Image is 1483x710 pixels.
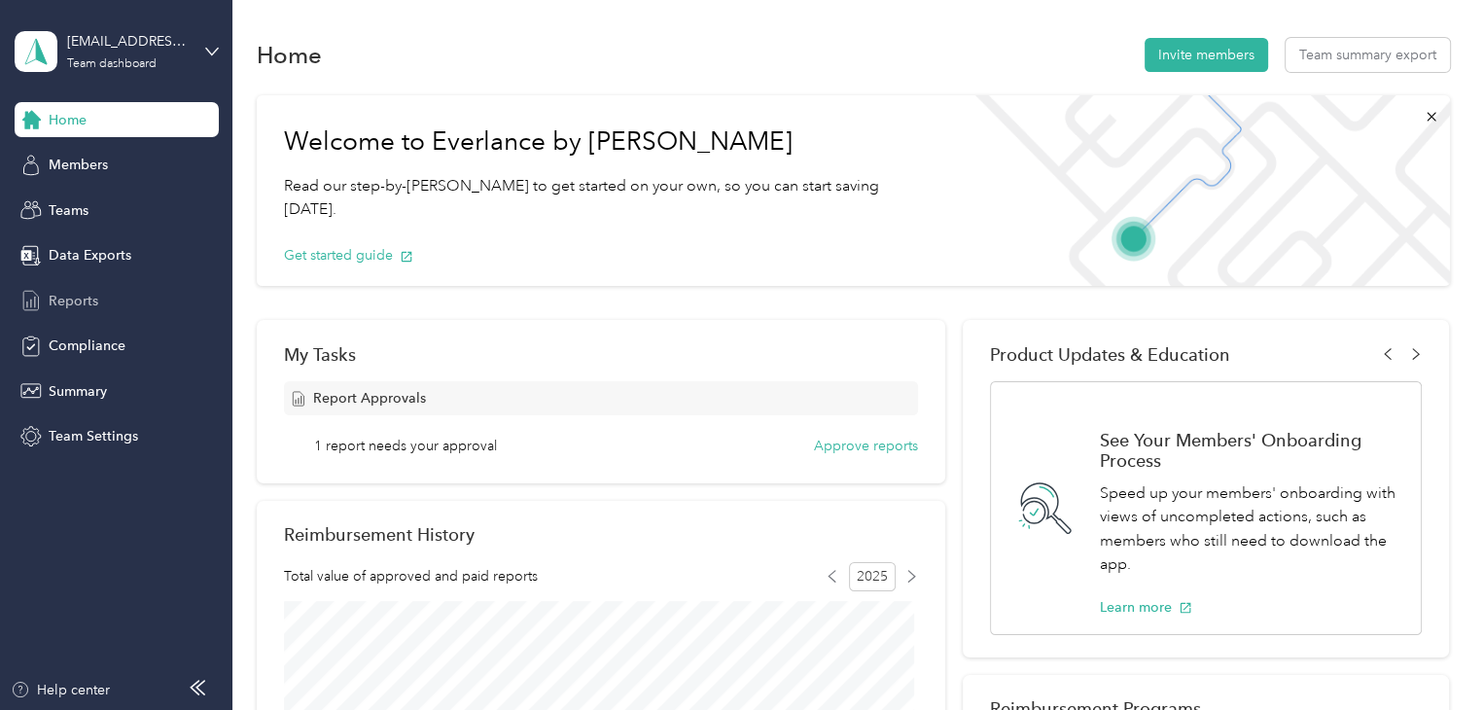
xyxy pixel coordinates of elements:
[49,291,98,311] span: Reports
[284,245,413,266] button: Get started guide
[1100,430,1401,471] h1: See Your Members' Onboarding Process
[67,31,189,52] div: [EMAIL_ADDRESS][PERSON_NAME][DOMAIN_NAME]
[49,155,108,175] span: Members
[49,426,138,446] span: Team Settings
[313,388,426,408] span: Report Approvals
[1374,601,1483,710] iframe: Everlance-gr Chat Button Frame
[49,336,125,356] span: Compliance
[1145,38,1268,72] button: Invite members
[11,680,110,700] button: Help center
[284,524,475,545] h2: Reimbursement History
[49,245,131,266] span: Data Exports
[1286,38,1450,72] button: Team summary export
[284,566,538,586] span: Total value of approved and paid reports
[284,344,918,365] div: My Tasks
[284,174,929,222] p: Read our step-by-[PERSON_NAME] to get started on your own, so you can start saving [DATE].
[849,562,896,591] span: 2025
[314,436,497,456] span: 1 report needs your approval
[814,436,918,456] button: Approve reports
[49,200,88,221] span: Teams
[257,45,322,65] h1: Home
[49,110,87,130] span: Home
[49,381,107,402] span: Summary
[990,344,1230,365] span: Product Updates & Education
[1100,597,1192,618] button: Learn more
[67,58,157,70] div: Team dashboard
[284,126,929,158] h1: Welcome to Everlance by [PERSON_NAME]
[1100,481,1401,577] p: Speed up your members' onboarding with views of uncompleted actions, such as members who still ne...
[956,95,1450,286] img: Welcome to everlance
